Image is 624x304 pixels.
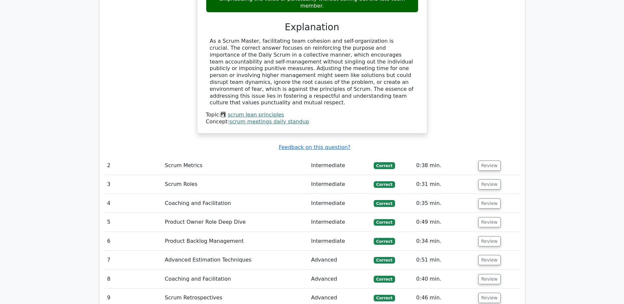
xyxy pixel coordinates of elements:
td: Product Backlog Management [162,232,309,251]
button: Review [478,198,501,209]
div: Topic: [206,112,418,118]
td: 0:49 min. [413,213,475,232]
button: Review [478,236,501,246]
td: Intermediate [309,232,371,251]
td: 2 [105,156,162,175]
span: Correct [374,219,395,226]
td: 0:31 min. [413,175,475,194]
button: Review [478,161,501,171]
td: 0:51 min. [413,251,475,269]
td: 0:40 min. [413,270,475,289]
td: 0:38 min. [413,156,475,175]
span: Correct [374,276,395,282]
td: 5 [105,213,162,232]
td: Intermediate [309,156,371,175]
h3: Explanation [210,22,414,33]
td: 3 [105,175,162,194]
button: Review [478,179,501,190]
td: 0:35 min. [413,194,475,213]
td: Scrum Metrics [162,156,309,175]
td: Coaching and Facilitation [162,270,309,289]
td: Coaching and Facilitation [162,194,309,213]
a: scrum lean principles [228,112,284,118]
td: 0:34 min. [413,232,475,251]
button: Review [478,217,501,227]
div: Concept: [206,118,418,125]
td: 6 [105,232,162,251]
td: Intermediate [309,175,371,194]
td: Intermediate [309,213,371,232]
a: scrum meetings daily standup [229,118,309,125]
div: As a Scrum Master, facilitating team cohesion and self-organization is crucial. The correct answe... [210,38,414,106]
span: Correct [374,181,395,188]
td: 8 [105,270,162,289]
button: Review [478,274,501,284]
td: Product Owner Role Deep Dive [162,213,309,232]
span: Correct [374,200,395,207]
span: Correct [374,238,395,244]
a: Feedback on this question? [279,144,350,150]
span: Correct [374,257,395,264]
td: Advanced [309,270,371,289]
span: Correct [374,295,395,301]
button: Review [478,255,501,265]
td: Advanced Estimation Techniques [162,251,309,269]
button: Review [478,293,501,303]
td: Scrum Roles [162,175,309,194]
td: 7 [105,251,162,269]
td: Advanced [309,251,371,269]
td: 4 [105,194,162,213]
span: Correct [374,162,395,169]
td: Intermediate [309,194,371,213]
